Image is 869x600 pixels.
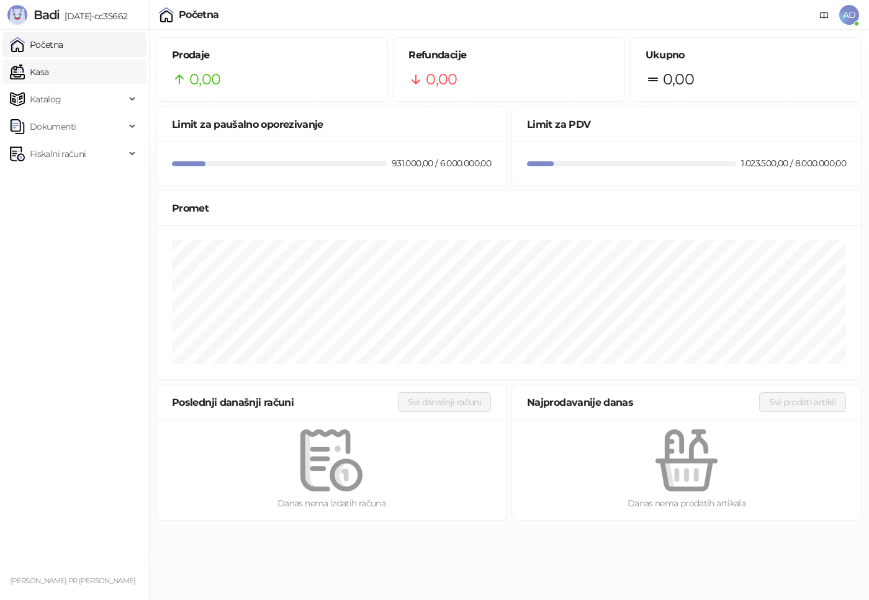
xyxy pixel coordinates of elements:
h5: Prodaje [172,48,372,63]
a: Početna [10,32,63,57]
div: 931.000,00 / 6.000.000,00 [389,156,493,170]
div: Danas nema izdatih računa [177,496,486,510]
span: Dokumenti [30,114,76,139]
small: [PERSON_NAME] PR [PERSON_NAME] [10,576,136,585]
button: Svi današnji računi [398,392,491,412]
div: Danas nema prodatih artikala [532,496,841,510]
img: Logo [7,5,27,25]
span: Katalog [30,87,61,112]
span: Badi [34,7,60,22]
span: [DATE]-cc35662 [60,11,127,22]
span: 0,00 [189,68,220,91]
span: 0,00 [426,68,457,91]
span: 0,00 [663,68,694,91]
span: AD [839,5,859,25]
div: Promet [172,200,846,216]
button: Svi prodati artikli [759,392,846,412]
div: Najprodavanije danas [527,395,759,410]
div: Početna [179,10,219,20]
div: Poslednji današnji računi [172,395,398,410]
span: Fiskalni računi [30,141,86,166]
div: Limit za paušalno oporezivanje [172,117,491,132]
h5: Refundacije [408,48,609,63]
div: 1.023.500,00 / 8.000.000,00 [739,156,849,170]
h5: Ukupno [646,48,846,63]
div: Limit za PDV [527,117,846,132]
a: Dokumentacija [814,5,834,25]
a: Kasa [10,60,48,84]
